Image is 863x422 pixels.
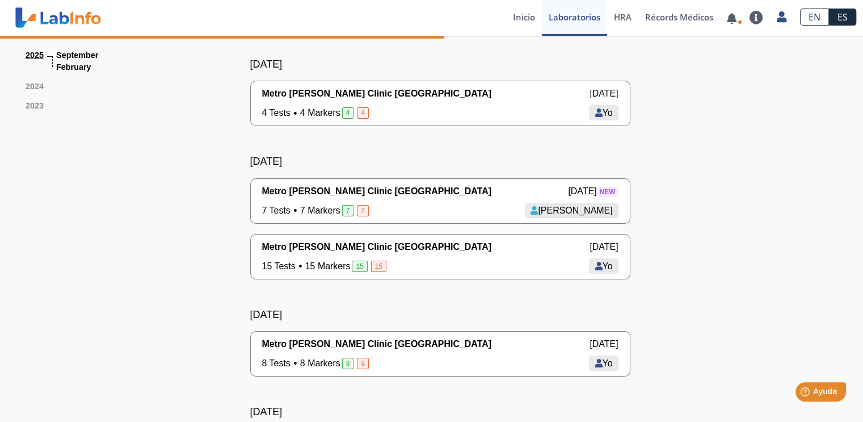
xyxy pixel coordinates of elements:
[262,87,491,101] span: Metro [PERSON_NAME] Clinic [GEOGRAPHIC_DATA]
[590,87,618,101] span: [DATE]
[250,59,630,71] h5: [DATE]
[56,49,98,62] li: September
[262,185,491,198] span: Metro [PERSON_NAME] Clinic [GEOGRAPHIC_DATA]
[262,357,371,370] span: 8 Tests 8 Markers
[250,309,630,321] h5: [DATE]
[371,261,386,272] span: 15
[538,206,612,215] span: [PERSON_NAME]
[262,106,371,120] span: 4 Tests 4 Markers
[602,108,612,118] span: Yo
[568,185,618,198] span: [DATE]
[342,107,354,119] span: 4
[590,240,618,254] span: [DATE]
[26,81,44,93] a: 2024
[250,156,630,168] h5: [DATE]
[602,358,612,368] span: Yo
[602,261,612,271] span: Yo
[262,204,371,218] span: 7 Tests 7 Markers
[614,11,632,23] span: HRA
[762,378,851,410] iframe: Help widget launcher
[597,187,618,197] span: New
[357,107,369,119] span: 4
[342,205,354,216] span: 7
[262,337,491,351] span: Metro [PERSON_NAME] Clinic [GEOGRAPHIC_DATA]
[26,100,44,112] a: 2023
[250,406,630,419] h5: [DATE]
[357,205,369,216] span: 7
[26,49,44,74] a: 2025
[342,358,354,369] span: 8
[262,240,491,254] span: Metro [PERSON_NAME] Clinic [GEOGRAPHIC_DATA]
[262,260,389,273] span: 15 Tests 15 Markers
[590,337,618,351] span: [DATE]
[352,261,367,272] span: 15
[56,61,98,74] li: February
[829,9,856,26] a: ES
[800,9,829,26] a: EN
[357,358,369,369] span: 8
